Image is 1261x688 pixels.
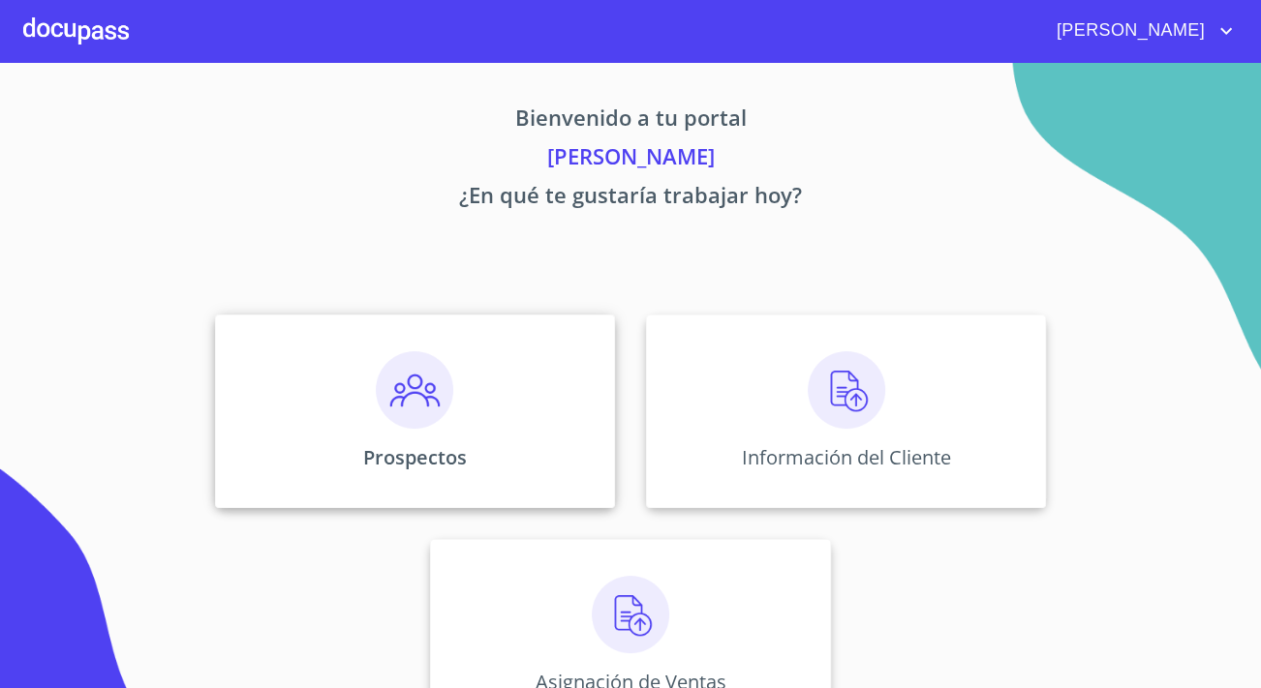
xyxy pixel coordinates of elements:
[808,351,885,429] img: carga.png
[34,140,1227,179] p: [PERSON_NAME]
[592,576,669,653] img: carga.png
[742,444,951,470] p: Información del Cliente
[34,102,1227,140] p: Bienvenido a tu portal
[34,179,1227,218] p: ¿En qué te gustaría trabajar hoy?
[363,444,467,470] p: Prospectos
[1042,15,1215,46] span: [PERSON_NAME]
[1042,15,1238,46] button: account of current user
[376,351,453,429] img: prospectos.png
